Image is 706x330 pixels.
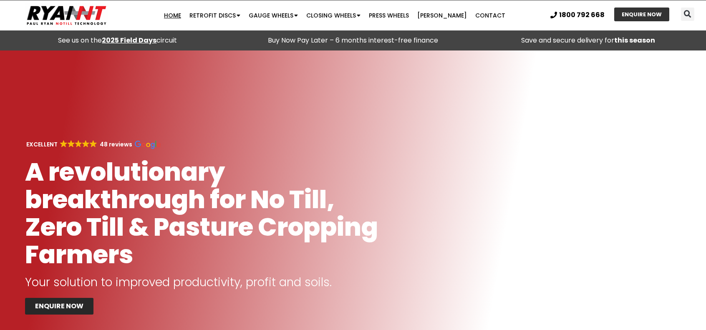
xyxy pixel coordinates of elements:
strong: 48 reviews [100,140,132,149]
strong: EXCELLENT [26,140,58,149]
a: Gauge Wheels [245,7,302,24]
img: Google [60,140,67,147]
nav: Menu [137,7,532,24]
div: See us on the circuit [4,35,231,46]
h1: A revolutionary breakthrough for No Till, Zero Till & Pasture Cropping Farmers [25,158,386,268]
a: Press Wheels [365,7,413,24]
a: EXCELLENT GoogleGoogleGoogleGoogleGoogle 48 reviews Google [25,140,161,149]
img: Google [68,140,75,147]
p: Save and secure delivery for [475,35,702,46]
span: ENQUIRE NOW [622,12,662,17]
a: ENQUIRE NOW [25,298,93,315]
a: [PERSON_NAME] [413,7,471,24]
div: Search [681,8,694,21]
a: 2025 Field Days [102,35,156,45]
img: Google [75,140,82,147]
a: Retrofit Discs [185,7,245,24]
a: Contact [471,7,509,24]
img: Google [135,141,161,149]
img: Google [82,140,89,147]
strong: this season [614,35,655,45]
a: ENQUIRE NOW [614,8,669,21]
span: 1800 792 668 [559,12,605,18]
a: Home [160,7,185,24]
a: 1800 792 668 [550,12,605,18]
span: ENQUIRE NOW [35,303,83,310]
img: Ryan NT logo [25,3,108,28]
p: Buy Now Pay Later – 6 months interest-free finance [240,35,466,46]
a: Closing Wheels [302,7,365,24]
img: Google [90,140,97,147]
span: Your solution to improved productivity, profit and soils. [25,274,332,290]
